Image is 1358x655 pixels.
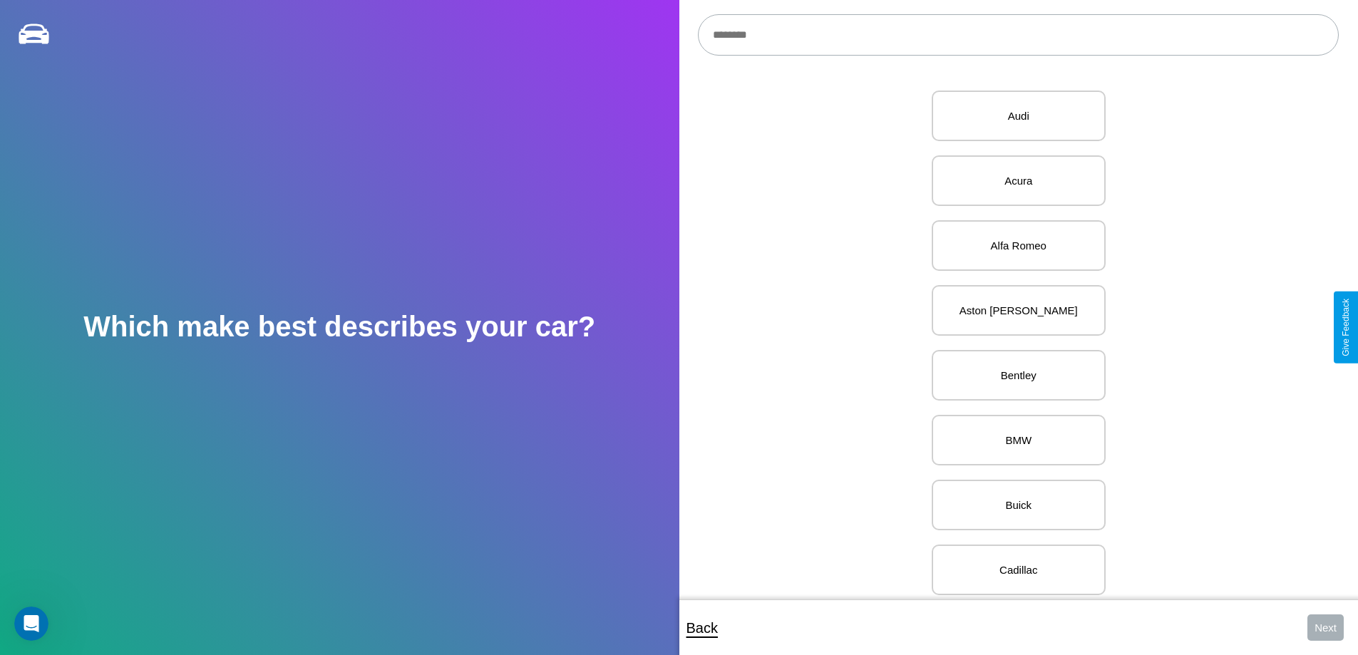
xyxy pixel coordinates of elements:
[14,607,48,641] iframe: Intercom live chat
[947,495,1090,515] p: Buick
[947,366,1090,385] p: Bentley
[947,301,1090,320] p: Aston [PERSON_NAME]
[1307,614,1344,641] button: Next
[947,236,1090,255] p: Alfa Romeo
[947,171,1090,190] p: Acura
[947,106,1090,125] p: Audi
[947,430,1090,450] p: BMW
[83,311,595,343] h2: Which make best describes your car?
[1341,299,1351,356] div: Give Feedback
[947,560,1090,579] p: Cadillac
[686,615,718,641] p: Back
